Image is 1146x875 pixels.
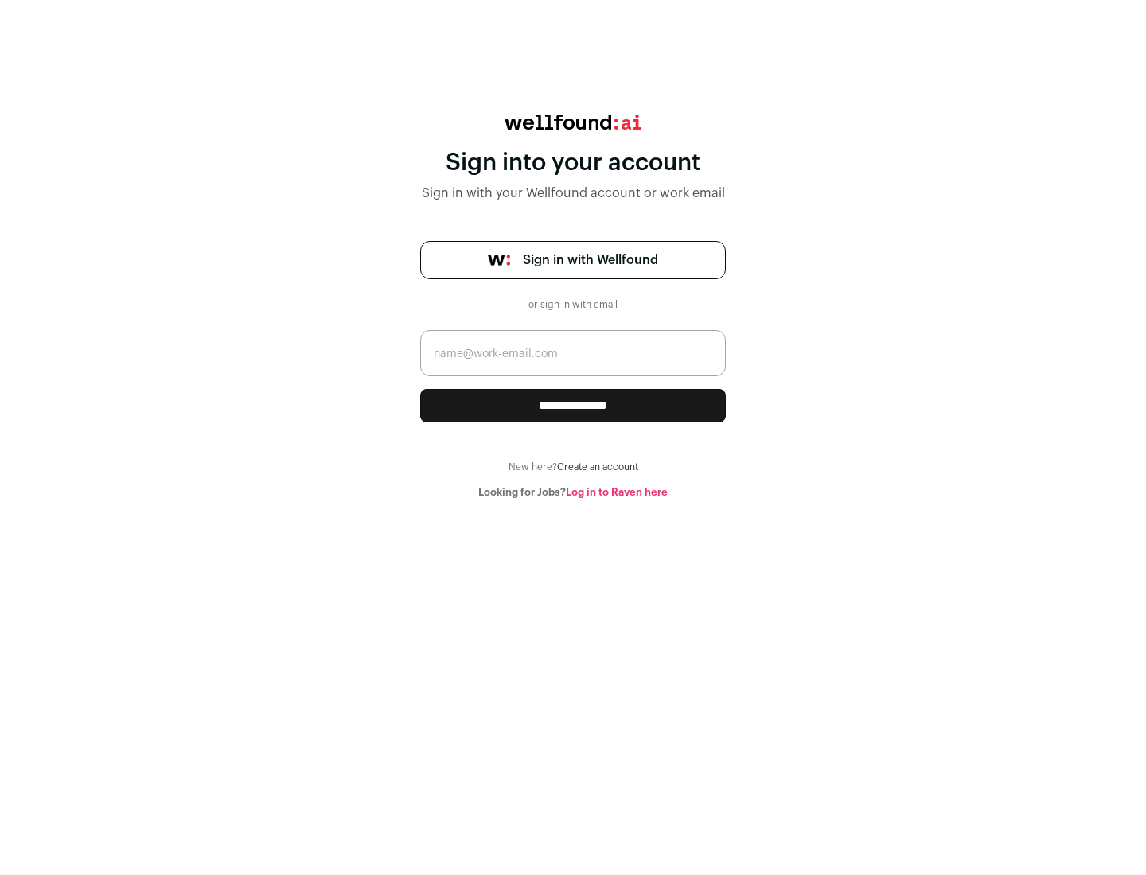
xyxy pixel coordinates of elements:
[523,251,658,270] span: Sign in with Wellfound
[420,461,726,473] div: New here?
[420,241,726,279] a: Sign in with Wellfound
[522,298,624,311] div: or sign in with email
[505,115,641,130] img: wellfound:ai
[488,255,510,266] img: wellfound-symbol-flush-black-fb3c872781a75f747ccb3a119075da62bfe97bd399995f84a933054e44a575c4.png
[557,462,638,472] a: Create an account
[420,330,726,376] input: name@work-email.com
[420,486,726,499] div: Looking for Jobs?
[566,487,668,497] a: Log in to Raven here
[420,184,726,203] div: Sign in with your Wellfound account or work email
[420,149,726,177] div: Sign into your account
